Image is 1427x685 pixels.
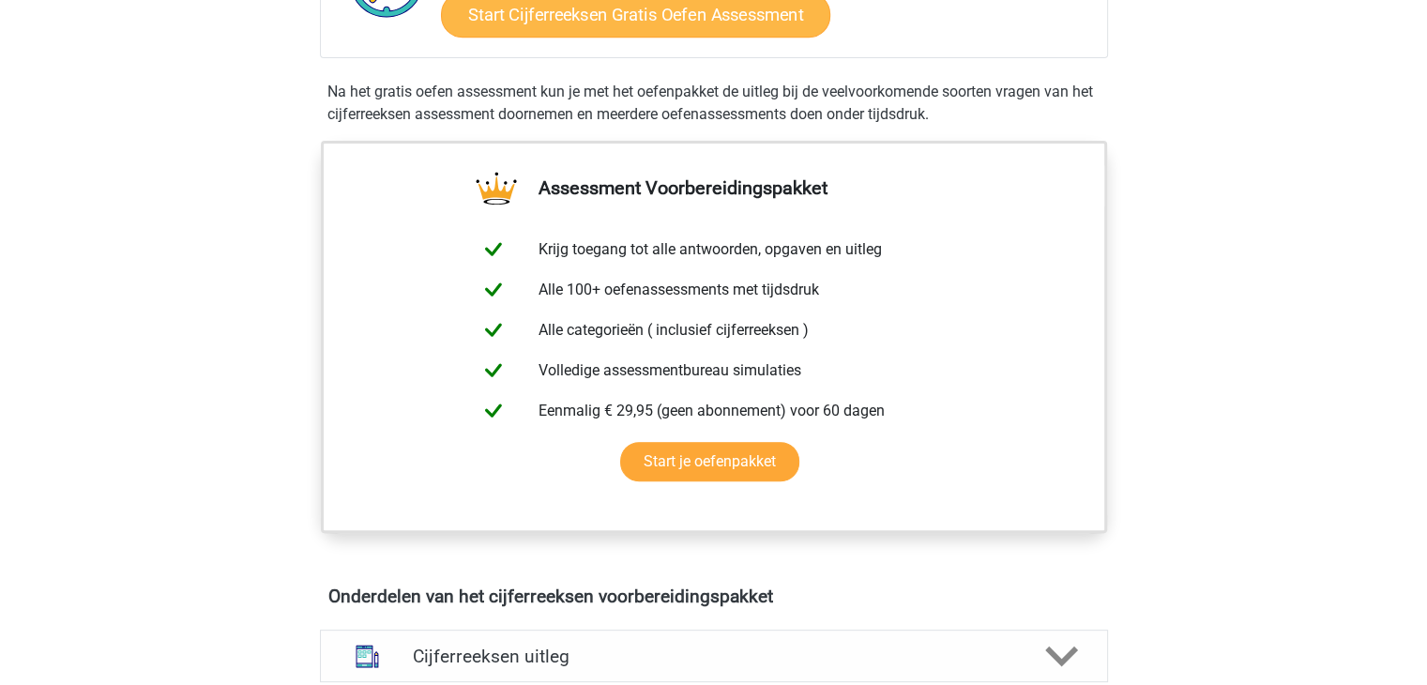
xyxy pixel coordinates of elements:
h4: Onderdelen van het cijferreeksen voorbereidingspakket [328,586,1100,607]
a: Start je oefenpakket [620,442,799,481]
a: uitleg Cijferreeksen uitleg [312,630,1116,682]
img: cijferreeksen uitleg [343,632,391,680]
div: Na het gratis oefen assessment kun je met het oefenpakket de uitleg bij de veelvoorkomende soorte... [320,81,1108,126]
h4: Cijferreeksen uitleg [413,646,1015,667]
